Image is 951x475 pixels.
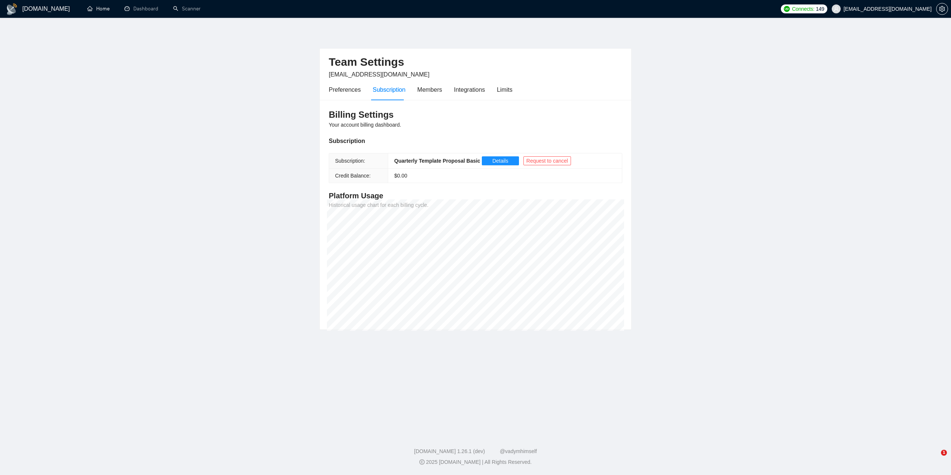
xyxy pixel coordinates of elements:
iframe: Intercom live chat [926,450,944,468]
div: Preferences [329,85,361,94]
button: Request to cancel [523,156,571,165]
span: 1 [941,450,947,456]
div: Integrations [454,85,485,94]
a: [DOMAIN_NAME] 1.26.1 (dev) [414,448,485,454]
h4: Platform Usage [329,191,622,201]
span: user [834,6,839,12]
div: Members [417,85,442,94]
span: Credit Balance: [335,173,371,179]
div: Subscription [329,136,622,146]
img: logo [6,3,18,15]
img: upwork-logo.png [784,6,790,12]
div: 2025 [DOMAIN_NAME] | All Rights Reserved. [6,458,945,466]
span: setting [937,6,948,12]
a: setting [936,6,948,12]
span: Request to cancel [526,157,568,165]
button: setting [936,3,948,15]
span: 149 [816,5,824,13]
button: Details [482,156,519,165]
span: [EMAIL_ADDRESS][DOMAIN_NAME] [329,71,429,78]
span: Connects: [792,5,814,13]
div: Limits [497,85,513,94]
a: @vadymhimself [500,448,537,454]
span: Your account billing dashboard. [329,122,401,128]
span: copyright [419,459,425,465]
span: Subscription: [335,158,365,164]
a: homeHome [87,6,110,12]
span: Details [492,157,508,165]
b: Quarterly Template Proposal Basic [394,158,482,164]
div: Subscription [373,85,405,94]
span: $ 0.00 [394,173,407,179]
h3: Billing Settings [329,109,622,121]
a: dashboardDashboard [124,6,158,12]
h2: Team Settings [329,55,622,70]
a: searchScanner [173,6,201,12]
